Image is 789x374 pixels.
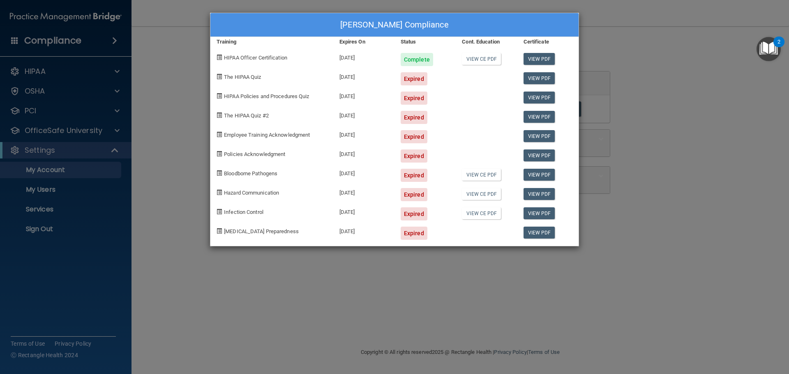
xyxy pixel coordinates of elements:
[517,37,579,47] div: Certificate
[224,170,277,177] span: Bloodborne Pathogens
[333,163,394,182] div: [DATE]
[524,130,555,142] a: View PDF
[224,55,287,61] span: HIPAA Officer Certification
[524,111,555,123] a: View PDF
[401,149,427,163] div: Expired
[333,37,394,47] div: Expires On
[210,37,333,47] div: Training
[524,169,555,181] a: View PDF
[224,132,310,138] span: Employee Training Acknowledgment
[224,151,285,157] span: Policies Acknowledgment
[333,201,394,220] div: [DATE]
[401,188,427,201] div: Expired
[224,74,261,80] span: The HIPAA Quiz
[224,228,299,234] span: [MEDICAL_DATA] Preparedness
[524,149,555,161] a: View PDF
[333,182,394,201] div: [DATE]
[394,37,456,47] div: Status
[524,72,555,84] a: View PDF
[224,112,269,119] span: The HIPAA Quiz #2
[333,124,394,143] div: [DATE]
[401,92,427,105] div: Expired
[456,37,517,47] div: Cont. Education
[524,53,555,65] a: View PDF
[333,66,394,85] div: [DATE]
[462,169,501,181] a: View CE PDF
[401,207,427,220] div: Expired
[333,85,394,105] div: [DATE]
[401,111,427,124] div: Expired
[462,188,501,200] a: View CE PDF
[333,220,394,240] div: [DATE]
[333,143,394,163] div: [DATE]
[401,53,433,66] div: Complete
[757,37,781,61] button: Open Resource Center, 2 new notifications
[462,207,501,219] a: View CE PDF
[333,47,394,66] div: [DATE]
[401,72,427,85] div: Expired
[777,42,780,53] div: 2
[401,169,427,182] div: Expired
[524,92,555,103] a: View PDF
[524,188,555,200] a: View PDF
[524,207,555,219] a: View PDF
[224,209,263,215] span: Infection Control
[210,13,579,37] div: [PERSON_NAME] Compliance
[401,227,427,240] div: Expired
[224,93,309,99] span: HIPAA Policies and Procedures Quiz
[224,190,279,196] span: Hazard Communication
[524,227,555,239] a: View PDF
[462,53,501,65] a: View CE PDF
[333,105,394,124] div: [DATE]
[401,130,427,143] div: Expired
